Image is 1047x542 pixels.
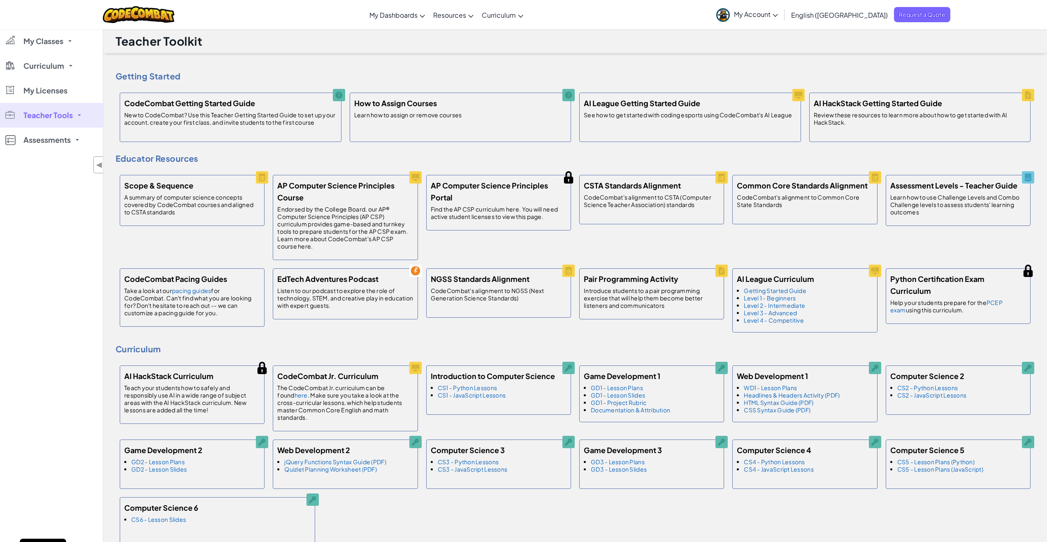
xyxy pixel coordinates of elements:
[890,444,964,456] h5: Computer Science 5
[744,406,810,414] a: CSS Syntax Guide (PDF)
[591,391,645,399] a: GD1 - Lesson Slides
[431,273,529,285] h5: NGSS Standards Alignment
[737,179,868,191] h5: Common Core Standards Alignment
[744,458,805,465] a: CS4 - Python Lessons
[422,171,575,235] a: AP Computer Science Principles Portal Find the AP CSP curriculum here. You will need active stude...
[737,444,811,456] h5: Computer Science 4
[431,370,555,382] h5: Introduction to Computer Science
[791,11,888,19] span: English ([GEOGRAPHIC_DATA])
[295,391,308,399] a: here
[897,384,958,391] a: CS2 - Python Lessons
[433,11,466,19] span: Resources
[744,294,796,302] a: Level 1 - Beginners
[124,111,337,126] p: New to CodeCombat? Use this Teacher Getting Started Guide to set up your account, create your fir...
[575,88,805,146] a: AI League Getting Started Guide See how to get started with coding esports using CodeCombat's AI ...
[96,159,103,171] span: ◀
[744,399,813,406] a: HTML Syntax Guide (PDF)
[805,88,1035,146] a: AI HackStack Getting Started Guide Review these resources to learn more about how to get started ...
[131,458,185,465] a: GD2 - Lesson Plans
[431,287,566,302] p: CodeCombat's alignment to NGSS (Next Generation Science Standards)
[103,6,175,23] a: CodeCombat logo
[584,97,700,109] h5: AI League Getting Started Guide
[584,179,681,191] h5: CSTA Standards Alignment
[116,152,1035,165] h4: Educator Resources
[422,435,575,493] a: Computer Science 3 CS3 - Python Lessons CS3 - JavaScript Lessons
[712,2,782,28] a: My Account
[591,465,647,473] a: GD3 - Lesson Slides
[897,458,975,465] a: CS5 - Lesson Plans (Python)
[890,179,1017,191] h5: Assessment Levels - Teacher Guide
[575,361,728,426] a: Game Development 1 GD1 - Lesson Plans GD1 - Lesson Slides GD1 - Project Rubric Documentation & At...
[584,111,792,119] p: See how to get started with coding esports using CodeCombat's AI League
[277,384,413,421] p: The CodeCombat Jr. curriculum can be found . Make sure you take a look at the cross-curricular le...
[124,273,227,285] h5: CodeCombat Pacing Guides
[438,384,497,391] a: CS1 - Python Lessons
[584,193,720,208] p: CodeCombat's alignment to CSTA (Computer Science Teacher Association) standards
[124,370,214,382] h5: AI HackStack Curriculum
[277,287,413,309] p: Listen to our podcast to explore the role of technology, STEM, and creative play in education wit...
[890,299,1003,314] a: PCEP exam
[431,444,505,456] h5: Computer Science 3
[584,273,678,285] h5: Pair Programming Activity
[737,193,873,208] p: CodeCombat's alignment to Common Core State Standards
[575,435,728,493] a: Game Development 3 GD3 - Lesson Plans GD3 - Lesson Slides
[584,370,660,382] h5: Game Development 1
[284,465,377,473] a: Quizlet Planning Worksheet (PDF)
[116,33,202,49] h1: Teacher Toolkit
[124,384,260,414] p: Teach your students how to safely and responsibly use AI in a wide range of subject areas with th...
[422,361,575,419] a: Introduction to Computer Science CS1 - Python Lessons CS1 - JavaScript Lessons
[478,4,527,26] a: Curriculum
[269,171,422,264] a: AP Computer Science Principles Course Endorsed by the College Board, our AP® Computer Science Pri...
[124,444,202,456] h5: Game Development 2
[737,370,808,382] h5: Web Development 1
[787,4,892,26] a: English ([GEOGRAPHIC_DATA])
[737,273,814,285] h5: AI League Curriculum
[354,97,437,109] h5: How to Assign Courses
[894,7,950,22] a: Request a Quote
[277,205,413,250] p: Endorsed by the College Board, our AP® Computer Science Principles (AP CSP) curriculum provides g...
[124,179,193,191] h5: Scope & Sequence
[277,370,378,382] h5: CodeCombat Jr. Curriculum
[575,171,728,228] a: CSTA Standards Alignment CodeCombat's alignment to CSTA (Computer Science Teacher Association) st...
[591,458,645,465] a: GD3 - Lesson Plans
[575,264,728,323] a: Pair Programming Activity Introduce students to a pair programming exercise that will help them b...
[346,88,576,146] a: How to Assign Courses Learn how to assign or remove courses
[365,4,429,26] a: My Dashboards
[890,370,964,382] h5: Computer Science 2
[744,287,806,294] a: Getting Started Guide
[23,112,73,119] span: Teacher Tools
[814,97,942,109] h5: AI HackStack Getting Started Guide
[734,10,778,19] span: My Account
[116,171,269,230] a: Scope & Sequence A summary of computer science concepts covered by CodeCombat courses and aligned...
[131,516,186,523] a: CS6 - Lesson Slides
[116,264,269,331] a: CodeCombat Pacing Guides Take a look at ourpacing guidesfor CodeCombat. Can't find what you are l...
[716,8,730,22] img: avatar
[890,193,1026,216] p: Learn how to use Challenge Levels and Combo Challenge levels to assess students' learning outcomes
[431,205,566,220] p: Find the AP CSP curriculum here. You will need active student licenses to view this page.
[591,399,646,406] a: GD1 - Project Rubric
[744,309,797,316] a: Level 3 - Advanced
[23,87,67,94] span: My Licenses
[814,111,1026,126] p: Review these resources to learn more about how to get started with AI HackStack.
[116,70,1035,82] h4: Getting Started
[116,88,346,146] a: CodeCombat Getting Started Guide New to CodeCombat? Use this Teacher Getting Started Guide to set...
[277,179,413,203] h5: AP Computer Science Principles Course
[23,136,71,144] span: Assessments
[897,391,966,399] a: CS2 - JavaScript Lessons
[744,302,805,309] a: Level 2 - Intermediate
[584,444,662,456] h5: Game Development 3
[116,361,269,428] a: AI HackStack Curriculum Teach your students how to safely and responsibly use AI in a wide range ...
[277,273,378,285] h5: EdTech Adventures Podcast
[584,287,720,309] p: Introduce students to a pair programming exercise that will help them become better listeners and...
[369,11,418,19] span: My Dashboards
[890,299,1026,314] p: Help your students prepare for the using this curriculum.
[124,97,255,109] h5: CodeCombat Getting Started Guide
[438,458,499,465] a: CS3 - Python Lessons
[431,179,566,203] h5: AP Computer Science Principles Portal
[172,287,211,294] a: pacing guides
[269,264,422,323] a: EdTech Adventures Podcast Listen to our podcast to explore the role of technology, STEM, and crea...
[131,465,187,473] a: GD2 - Lesson Slides
[744,316,804,324] a: Level 4 - Competitive
[23,62,64,70] span: Curriculum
